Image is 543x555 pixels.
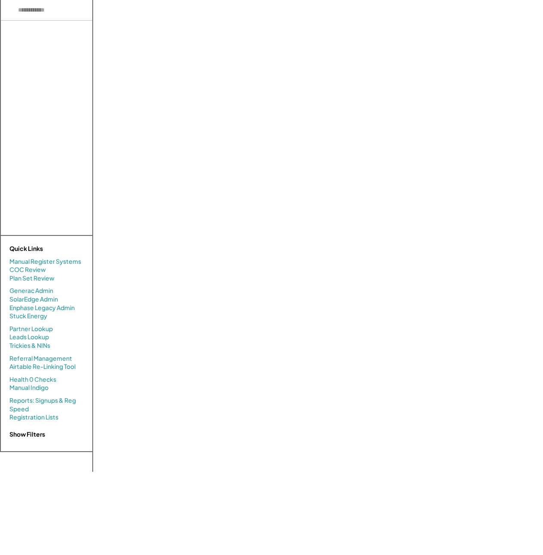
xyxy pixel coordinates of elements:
[9,341,50,350] a: Trickies & NINs
[9,354,72,363] a: Referral Management
[9,244,95,253] div: Quick Links
[9,295,58,304] a: SolarEdge Admin
[9,265,46,274] a: COC Review
[9,274,55,283] a: Plan Set Review
[9,287,53,295] a: Generac Admin
[9,304,75,312] a: Enphase Legacy Admin
[9,362,76,371] a: Airtable Re-Linking Tool
[9,383,49,392] a: Manual Indigo
[9,333,49,341] a: Leads Lookup
[9,312,47,320] a: Stuck Energy
[9,325,53,333] a: Partner Lookup
[9,396,84,413] a: Reports: Signups & Reg Speed
[9,430,45,438] strong: Show Filters
[9,375,56,384] a: Health 0 Checks
[9,413,58,422] a: Registration Lists
[9,257,81,266] a: Manual Register Systems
